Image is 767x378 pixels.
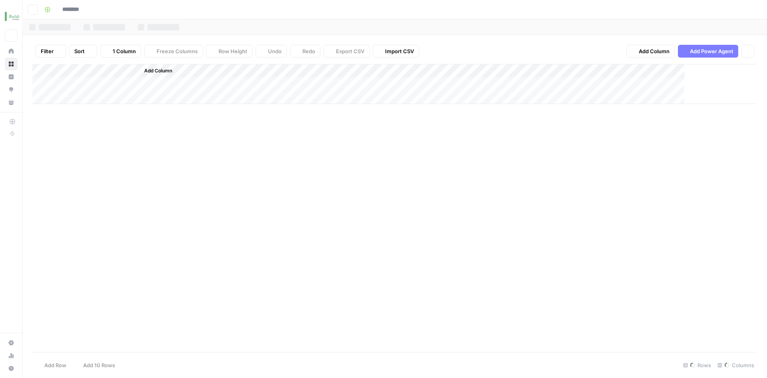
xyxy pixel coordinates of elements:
button: Import CSV [373,45,419,58]
button: Sort [69,45,97,58]
a: Insights [5,70,18,83]
img: Buildium Logo [5,9,19,24]
a: Browse [5,58,18,70]
button: Add 10 Rows [71,359,120,372]
button: Add Power Agent [678,45,738,58]
button: Row Height [206,45,252,58]
button: Workspace: Buildium [5,6,18,26]
button: Freeze Columns [144,45,203,58]
span: Export CSV [336,47,364,55]
a: Usage [5,349,18,362]
button: 1 Column [100,45,141,58]
button: Undo [256,45,287,58]
span: Sort [74,47,85,55]
div: Rows [680,359,714,372]
a: Home [5,45,18,58]
span: Add 10 Rows [83,361,115,369]
a: Settings [5,336,18,349]
span: Add Column [144,67,172,74]
span: 1 Column [113,47,136,55]
span: Redo [302,47,315,55]
span: Add Power Agent [690,47,733,55]
span: Add Row [44,361,66,369]
span: Add Column [639,47,670,55]
span: Freeze Columns [157,47,198,55]
span: Undo [268,47,282,55]
button: Export CSV [324,45,370,58]
button: Add Column [134,66,175,76]
button: Add Column [626,45,675,58]
a: Opportunities [5,83,18,96]
button: Filter [36,45,66,58]
a: Your Data [5,96,18,109]
button: Add Row [32,359,71,372]
span: Row Height [219,47,247,55]
button: Redo [290,45,320,58]
button: Help + Support [5,362,18,375]
span: Filter [41,47,54,55]
div: Columns [714,359,757,372]
span: Import CSV [385,47,414,55]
